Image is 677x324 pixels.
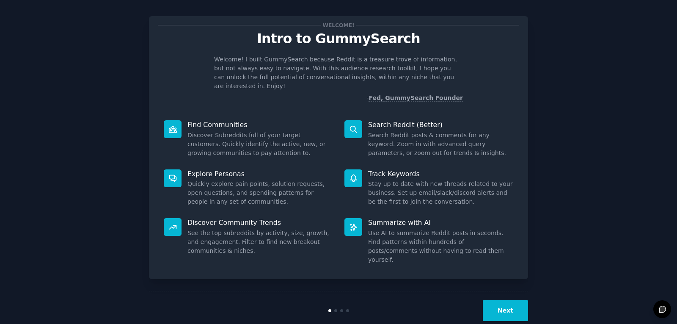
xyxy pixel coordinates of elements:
dd: Search Reddit posts & comments for any keyword. Zoom in with advanced query parameters, or zoom o... [368,131,513,158]
dd: Stay up to date with new threads related to your business. Set up email/slack/discord alerts and ... [368,180,513,206]
dd: Discover Subreddits full of your target customers. Quickly identify the active, new, or growing c... [187,131,333,158]
p: Track Keywords [368,169,513,178]
button: Next [483,300,528,321]
dd: Quickly explore pain points, solution requests, open questions, and spending patterns for people ... [187,180,333,206]
p: Welcome! I built GummySearch because Reddit is a treasure trove of information, but not always ea... [214,55,463,91]
p: Intro to GummySearch [158,31,519,46]
p: Explore Personas [187,169,333,178]
div: - [366,94,463,102]
dd: Use AI to summarize Reddit posts in seconds. Find patterns within hundreds of posts/comments with... [368,229,513,264]
p: Summarize with AI [368,218,513,227]
p: Discover Community Trends [187,218,333,227]
p: Find Communities [187,120,333,129]
p: Search Reddit (Better) [368,120,513,129]
dd: See the top subreddits by activity, size, growth, and engagement. Filter to find new breakout com... [187,229,333,255]
a: Fed, GummySearch Founder [369,94,463,102]
span: Welcome! [321,21,356,30]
